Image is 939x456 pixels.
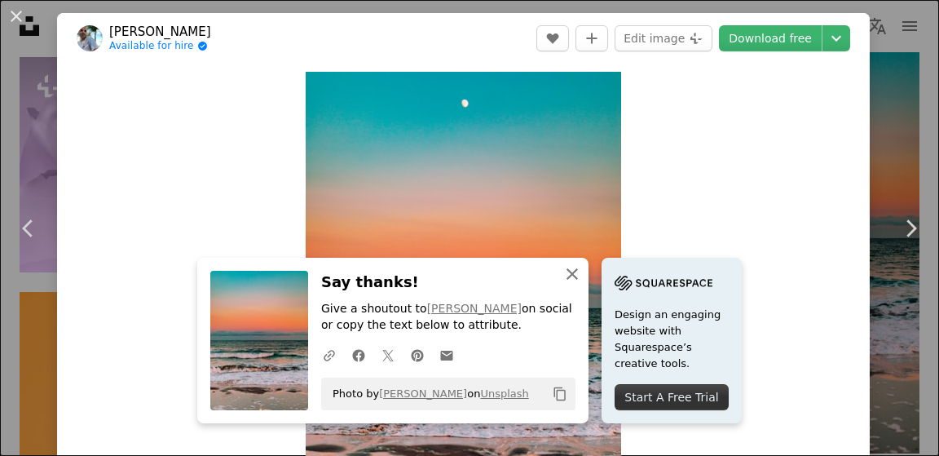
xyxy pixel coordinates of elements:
[77,25,103,51] img: Go to Ryan Loughlin's profile
[432,339,461,371] a: Share over email
[822,25,850,51] button: Choose download size
[615,307,729,372] span: Design an engaging website with Squarespace’s creative tools.
[615,384,729,410] div: Start A Free Trial
[719,25,822,51] a: Download free
[321,271,575,294] h3: Say thanks!
[536,25,569,51] button: Like
[373,339,403,371] a: Share on Twitter
[403,339,432,371] a: Share on Pinterest
[615,25,712,51] button: Edit image
[575,25,608,51] button: Add to Collection
[546,380,574,408] button: Copy to clipboard
[602,258,742,423] a: Design an engaging website with Squarespace’s creative tools.Start A Free Trial
[379,387,467,400] a: [PERSON_NAME]
[427,302,522,315] a: [PERSON_NAME]
[344,339,373,371] a: Share on Facebook
[109,40,211,53] a: Available for hire
[882,150,939,307] a: Next
[615,271,712,295] img: file-1705255347840-230a6ab5bca9image
[109,24,211,40] a: [PERSON_NAME]
[321,301,575,334] p: Give a shoutout to on social or copy the text below to attribute.
[324,381,529,407] span: Photo by on
[480,387,528,400] a: Unsplash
